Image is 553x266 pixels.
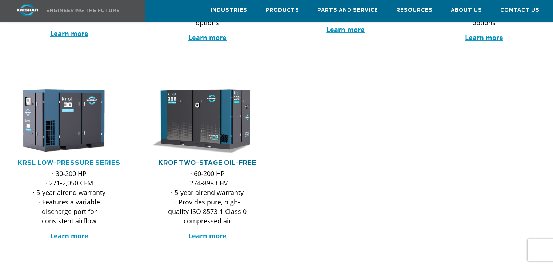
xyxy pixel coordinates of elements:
img: Engineering the future [47,9,119,12]
a: Industries [211,0,247,20]
div: krof132 [150,87,265,153]
span: Products [265,6,299,15]
a: Learn more [50,29,88,38]
a: Learn more [188,231,227,240]
p: · 30-200 HP · 271-2,050 CFM · 5-year airend warranty · Features a variable discharge port for con... [26,169,112,226]
span: Resources [396,6,433,15]
span: Parts and Service [317,6,378,15]
a: Resources [396,0,433,20]
a: Contact Us [500,0,540,20]
a: KROF TWO-STAGE OIL-FREE [159,160,256,166]
div: krsl30 [12,87,127,153]
a: About Us [451,0,482,20]
a: Learn more [326,25,365,34]
a: KRSL Low-Pressure Series [18,160,120,166]
a: Parts and Service [317,0,378,20]
a: Learn more [188,33,227,42]
span: Contact Us [500,6,540,15]
img: krsl30 [6,87,121,153]
span: About Us [451,6,482,15]
a: Learn more [465,33,503,42]
p: · 60-200 HP · 274-898 CFM · 5-year airend warranty · Provides pure, high-quality ISO 8573-1 Class... [164,169,250,226]
a: Learn more [50,231,88,240]
a: Products [265,0,299,20]
img: krof132 [144,87,260,153]
span: Industries [211,6,247,15]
